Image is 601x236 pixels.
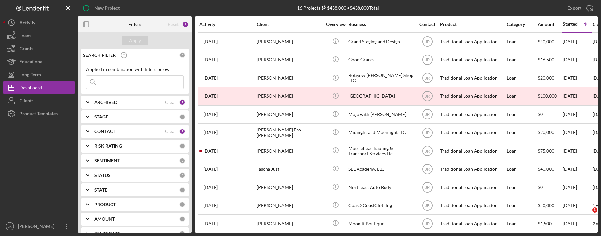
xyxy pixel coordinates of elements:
div: Loan [507,160,537,178]
time: 2025-04-07 01:53 [203,93,218,99]
div: Category [507,22,537,27]
span: $20,000 [538,130,554,135]
button: Educational [3,55,75,68]
button: Product Templates [3,107,75,120]
div: [DATE] [563,69,592,87]
div: [PERSON_NAME] [257,69,322,87]
span: $16,500 [538,57,554,62]
div: Traditional Loan Application [440,51,505,68]
div: Dashboard [20,81,42,96]
div: Coast2CoastClothing [348,197,413,214]
span: $40,000 [538,166,554,172]
div: Tascha Just [257,160,322,178]
div: Loan [507,179,537,196]
div: Loan [507,215,537,232]
div: [PERSON_NAME] [257,51,322,68]
time: 2025-04-22 19:13 [203,57,218,62]
div: [DATE] [563,215,592,232]
div: Activity [199,22,256,27]
div: Clear [165,129,176,134]
div: Traditional Loan Application [440,69,505,87]
div: $100,000 [538,88,562,105]
span: $0 [538,184,543,190]
span: $75,000 [538,148,554,154]
div: [DATE] [563,88,592,105]
div: Grand Staging and Design [348,33,413,50]
div: Reset [168,22,179,27]
b: PRODUCT [94,202,116,207]
div: Loan [507,142,537,159]
b: AMOUNT [94,217,115,222]
div: Traditional Loan Application [440,33,505,50]
div: New Project [94,2,120,15]
div: Loans [20,29,31,44]
b: STATE [94,187,107,193]
time: 2025-08-04 21:04 [203,221,218,226]
div: [DATE] [563,179,592,196]
div: Traditional Loan Application [440,124,505,141]
button: Dashboard [3,81,75,94]
div: Loan [507,124,537,141]
button: JR[PERSON_NAME] [3,220,75,233]
div: Loan [507,69,537,87]
div: [GEOGRAPHIC_DATA] [348,88,413,105]
b: CONTACT [94,129,115,134]
div: 1 [179,129,185,134]
button: Loans [3,29,75,42]
iframe: Intercom live chat [579,207,594,223]
div: [PERSON_NAME] Ero-[PERSON_NAME] [257,124,322,141]
div: Loan [507,88,537,105]
div: Traditional Loan Application [440,160,505,178]
span: $20,000 [538,75,554,81]
button: Apply [122,36,148,45]
div: [DATE] [563,142,592,159]
text: JR [425,167,430,171]
text: JR [425,112,430,117]
div: Musclehead hauling & Transport Services Llc [348,142,413,159]
div: Grants [20,42,33,57]
div: Contact [415,22,439,27]
span: $50,000 [538,203,554,208]
div: [PERSON_NAME] [257,142,322,159]
button: Export [561,2,598,15]
div: [PERSON_NAME] [257,88,322,105]
div: Long-Term [20,68,41,83]
a: Long-Term [3,68,75,81]
div: $40,000 [538,33,562,50]
div: Traditional Loan Application [440,179,505,196]
div: Business [348,22,413,27]
div: 0 [179,52,185,58]
div: Traditional Loan Application [440,215,505,232]
button: Activity [3,16,75,29]
time: 2025-02-12 19:32 [203,39,218,44]
div: Amount [538,22,562,27]
time: 2025-08-01 04:53 [203,148,218,154]
text: JR [8,225,12,228]
div: 0 [179,202,185,207]
div: Botiyow [PERSON_NAME] Shop LLC [348,69,413,87]
div: 0 [179,187,185,193]
div: Traditional Loan Application [440,142,505,159]
div: 16 Projects • $438,000 Total [297,5,379,11]
text: JR [425,203,430,208]
div: Apply [129,36,141,45]
button: Grants [3,42,75,55]
div: 0 [179,216,185,222]
div: Educational [20,55,44,70]
div: Traditional Loan Application [440,197,505,214]
button: Clients [3,94,75,107]
div: $438,000 [320,5,346,11]
div: Loan [507,51,537,68]
b: STATUS [94,173,111,178]
div: [PERSON_NAME] [257,33,322,50]
time: 2025-04-29 03:12 [203,130,218,135]
div: Clients [20,94,33,109]
div: Loan [507,197,537,214]
div: 1 [179,99,185,105]
b: SENTIMENT [94,158,120,163]
div: [PERSON_NAME] [257,215,322,232]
